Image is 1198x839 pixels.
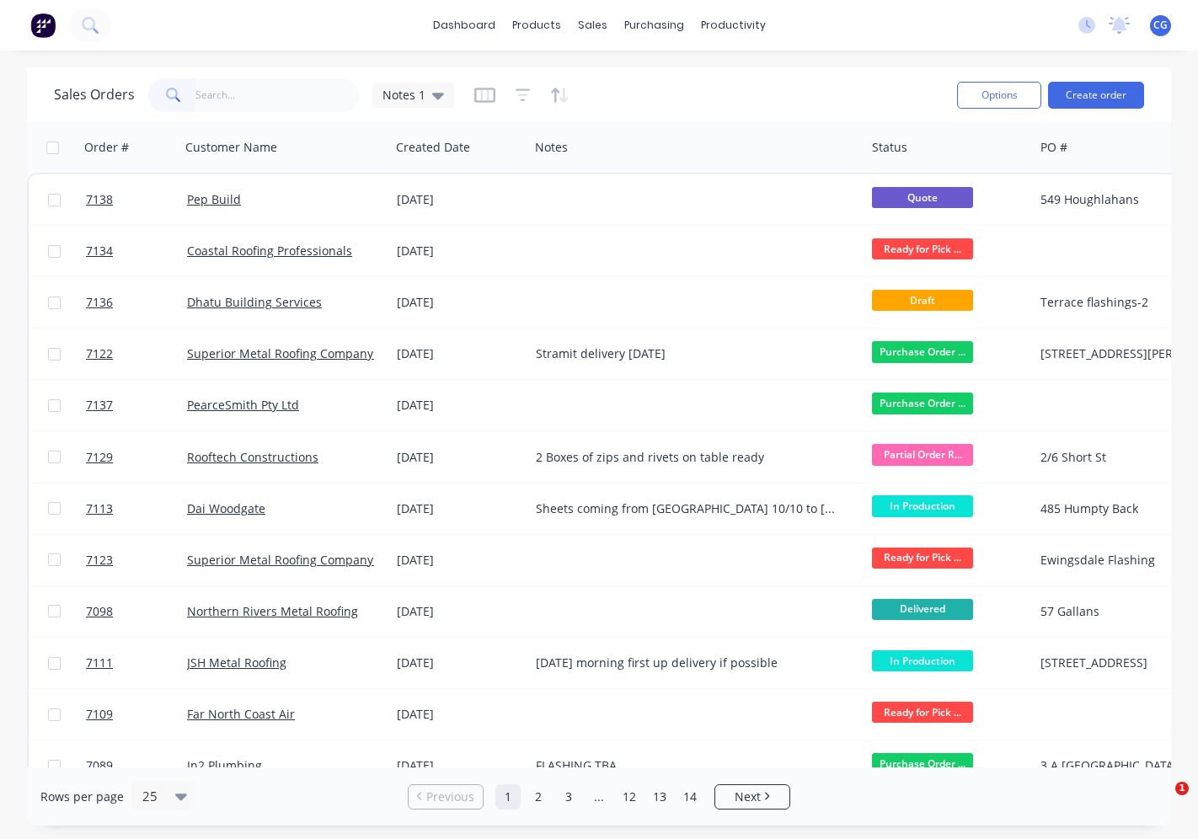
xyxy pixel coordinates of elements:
[397,345,522,362] div: [DATE]
[536,757,842,774] div: FLASHING TBA,
[872,753,973,774] span: Purchase Order ...
[86,689,187,740] a: 7109
[872,495,973,516] span: In Production
[401,784,797,810] ul: Pagination
[86,329,187,379] a: 7122
[586,784,612,810] a: Jump forward
[872,702,973,723] span: Ready for Pick ...
[426,788,474,805] span: Previous
[86,500,113,517] span: 7113
[872,444,973,465] span: Partial Order R...
[86,380,187,430] a: 7137
[86,243,113,259] span: 7134
[397,243,522,259] div: [DATE]
[872,650,973,671] span: In Production
[86,345,113,362] span: 7122
[504,13,570,38] div: products
[397,757,522,774] div: [DATE]
[677,784,703,810] a: Page 14
[382,86,425,104] span: Notes 1
[397,294,522,311] div: [DATE]
[86,638,187,688] a: 7111
[397,397,522,414] div: [DATE]
[187,345,414,361] a: Superior Metal Roofing Company Pty Ltd
[86,294,113,311] span: 7136
[536,345,842,362] div: Stramit delivery [DATE]
[397,706,522,723] div: [DATE]
[195,78,360,112] input: Search...
[735,788,761,805] span: Next
[187,552,414,568] a: Superior Metal Roofing Company Pty Ltd
[570,13,616,38] div: sales
[872,238,973,259] span: Ready for Pick ...
[1040,139,1067,156] div: PO #
[84,139,129,156] div: Order #
[187,500,265,516] a: Dai Woodgate
[86,226,187,276] a: 7134
[526,784,551,810] a: Page 2
[872,393,973,414] span: Purchase Order ...
[693,13,774,38] div: productivity
[1153,18,1168,33] span: CG
[396,139,470,156] div: Created Date
[86,191,113,208] span: 7138
[86,655,113,671] span: 7111
[616,13,693,38] div: purchasing
[86,535,187,585] a: 7123
[1048,82,1144,109] button: Create order
[536,500,842,517] div: Sheets coming from [GEOGRAPHIC_DATA] 10/10 to [GEOGRAPHIC_DATA]. We need before delivery Gutter b...
[86,603,113,620] span: 7098
[1141,782,1181,822] iframe: Intercom live chat
[397,500,522,517] div: [DATE]
[872,548,973,569] span: Ready for Pick ...
[187,757,262,773] a: In2 Plumbing
[187,603,358,619] a: Northern Rivers Metal Roofing
[187,706,295,722] a: Far North Coast Air
[397,449,522,466] div: [DATE]
[397,552,522,569] div: [DATE]
[397,191,522,208] div: [DATE]
[40,788,124,805] span: Rows per page
[647,784,672,810] a: Page 13
[86,706,113,723] span: 7109
[397,655,522,671] div: [DATE]
[185,139,277,156] div: Customer Name
[617,784,642,810] a: Page 12
[536,655,842,671] div: [DATE] morning first up delivery if possible
[86,552,113,569] span: 7123
[397,603,522,620] div: [DATE]
[409,788,483,805] a: Previous page
[54,87,135,103] h1: Sales Orders
[872,139,907,156] div: Status
[187,655,286,671] a: JSH Metal Roofing
[872,341,973,362] span: Purchase Order ...
[187,191,241,207] a: Pep Build
[425,13,504,38] a: dashboard
[556,784,581,810] a: Page 3
[495,784,521,810] a: Page 1 is your current page
[86,432,187,483] a: 7129
[86,586,187,637] a: 7098
[187,397,299,413] a: PearceSmith Pty Ltd
[86,484,187,534] a: 7113
[536,449,842,466] div: 2 Boxes of zips and rivets on table ready
[30,13,56,38] img: Factory
[86,174,187,225] a: 7138
[86,449,113,466] span: 7129
[872,187,973,208] span: Quote
[187,449,318,465] a: Rooftech Constructions
[187,294,322,310] a: Dhatu Building Services
[872,599,973,620] span: Delivered
[187,243,352,259] a: Coastal Roofing Professionals
[86,397,113,414] span: 7137
[535,139,568,156] div: Notes
[1175,782,1189,795] span: 1
[86,277,187,328] a: 7136
[872,290,973,311] span: Draft
[86,740,187,791] a: 7089
[86,757,113,774] span: 7089
[715,788,789,805] a: Next page
[957,82,1041,109] button: Options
